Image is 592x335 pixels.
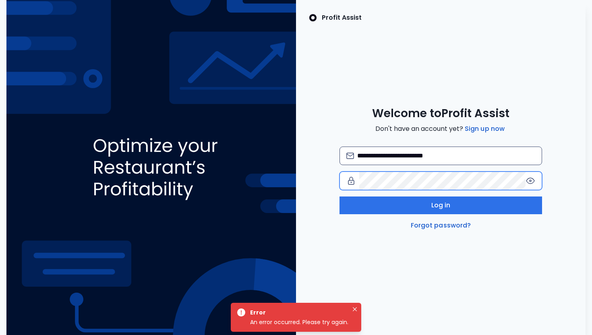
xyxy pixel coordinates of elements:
a: Sign up now [463,124,506,134]
span: Don't have an account yet? [375,124,506,134]
a: Forgot password? [409,221,473,230]
p: Profit Assist [322,13,362,23]
button: Log in [339,196,542,214]
span: Welcome to Profit Assist [372,106,509,121]
div: An error occurred. Please try again. [250,317,348,327]
img: SpotOn Logo [309,13,317,23]
button: Close [350,304,360,314]
span: Log in [431,201,451,210]
img: email [346,153,354,159]
div: Error [250,308,345,317]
